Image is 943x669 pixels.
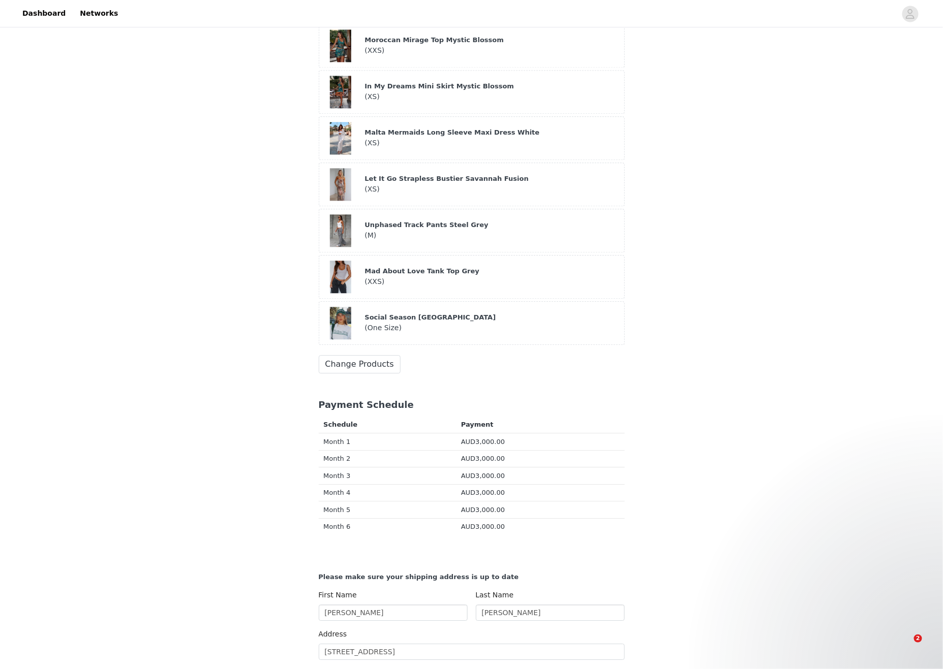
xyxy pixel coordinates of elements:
a: Networks [74,2,124,25]
td: Month 3 [319,467,457,485]
span: AUD3,000.00 [461,438,505,445]
span: XS [368,185,377,193]
div: Moroccan Mirage Top Mystic Blossom [365,35,619,45]
span: M [368,231,374,239]
button: Change Products [319,355,401,373]
th: Schedule [319,417,457,433]
span: AUD3,000.00 [461,489,505,496]
span: ( ) [365,46,385,54]
span: ( ) [365,185,380,193]
div: Let It Go Strapless Bustier Savannah Fusion [365,174,619,184]
div: Malta Mermaids Long Sleeve Maxi Dress White [365,128,619,138]
span: AUD3,000.00 [461,506,505,514]
span: ( ) [365,92,380,101]
span: One Size [368,324,399,332]
div: Please make sure your shipping address is up to date [319,572,625,582]
div: Social Season [GEOGRAPHIC_DATA] [365,312,619,323]
input: Address [319,644,625,660]
a: Dashboard [16,2,72,25]
span: XS [368,92,377,101]
th: Payment [456,417,624,433]
span: AUD3,000.00 [461,472,505,480]
span: AUD3,000.00 [461,455,505,462]
span: XXS [368,46,382,54]
td: Month 6 [319,518,457,535]
td: Month 2 [319,450,457,467]
div: In My Dreams Mini Skirt Mystic Blossom [365,81,619,91]
td: Month 1 [319,433,457,451]
label: Address [319,630,347,638]
label: Last Name [476,591,514,599]
span: XS [368,139,377,147]
td: Month 5 [319,501,457,519]
div: avatar [905,6,915,22]
span: AUD3,000.00 [461,523,505,530]
div: Payment Schedule [319,398,625,411]
span: ( ) [365,324,402,332]
div: Unphased Track Pants Steel Grey [365,220,619,230]
span: ( ) [365,231,377,239]
span: ( ) [365,139,380,147]
span: 2 [914,634,922,643]
iframe: Intercom live chat [893,634,918,659]
span: XXS [368,277,382,285]
span: ( ) [365,277,385,285]
div: Mad About Love Tank Top Grey [365,266,619,276]
label: First Name [319,591,357,599]
td: Month 4 [319,484,457,501]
